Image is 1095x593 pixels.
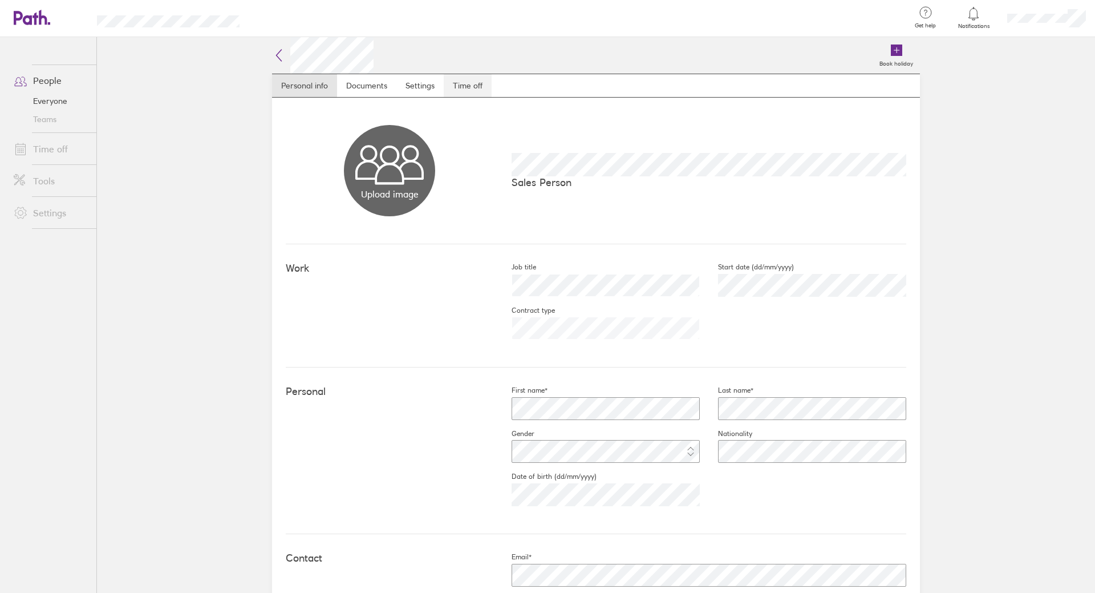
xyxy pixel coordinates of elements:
[955,6,992,30] a: Notifications
[512,176,906,188] p: Sales Person
[493,429,534,438] label: Gender
[873,37,920,74] a: Book holiday
[272,74,337,97] a: Personal info
[5,138,96,160] a: Time off
[493,552,532,562] label: Email*
[493,386,547,395] label: First name*
[493,306,555,315] label: Contract type
[5,69,96,92] a: People
[493,472,597,481] label: Date of birth (dd/mm/yyyy)
[5,92,96,110] a: Everyone
[286,263,493,275] h4: Work
[286,552,493,564] h4: Contact
[873,57,920,67] label: Book holiday
[700,429,752,438] label: Nationality
[5,110,96,128] a: Teams
[396,74,444,97] a: Settings
[955,23,992,30] span: Notifications
[493,263,536,272] label: Job title
[444,74,492,97] a: Time off
[907,22,944,29] span: Get help
[700,386,753,395] label: Last name*
[5,201,96,224] a: Settings
[5,170,96,192] a: Tools
[286,386,493,398] h4: Personal
[337,74,396,97] a: Documents
[700,263,794,272] label: Start date (dd/mm/yyyy)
